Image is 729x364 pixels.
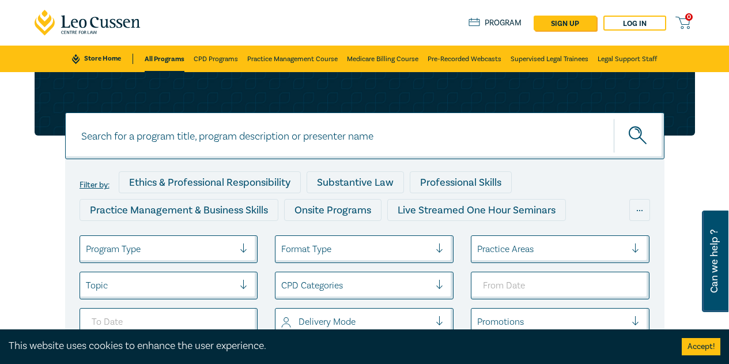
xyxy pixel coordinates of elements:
input: select [281,243,284,256]
a: Program [469,18,522,28]
input: select [477,243,479,256]
div: Professional Skills [410,171,512,193]
input: From Date [471,272,649,299]
a: Log in [603,16,666,31]
a: Store Home [72,54,133,64]
a: All Programs [145,46,184,72]
a: CPD Programs [194,46,238,72]
div: This website uses cookies to enhance the user experience. [9,339,664,354]
span: 0 [685,13,693,21]
div: Substantive Law [307,171,404,193]
input: select [86,243,88,256]
a: Legal Support Staff [598,46,657,72]
a: Practice Management Course [247,46,338,72]
label: Filter by: [80,181,109,190]
div: Ethics & Professional Responsibility [119,171,301,193]
div: Live Streamed Practical Workshops [303,227,485,249]
a: sign up [534,16,596,31]
a: Supervised Legal Trainees [511,46,588,72]
div: ... [629,199,650,221]
div: Live Streamed One Hour Seminars [387,199,566,221]
input: select [477,316,479,328]
div: Onsite Programs [284,199,382,221]
a: Medicare Billing Course [347,46,418,72]
input: select [281,279,284,292]
a: Pre-Recorded Webcasts [428,46,501,72]
div: Live Streamed Conferences and Intensives [80,227,297,249]
input: select [281,316,284,328]
button: Accept cookies [682,338,720,355]
div: Practice Management & Business Skills [80,199,278,221]
span: Can we help ? [709,217,720,305]
input: To Date [80,308,258,336]
input: Search for a program title, program description or presenter name [65,112,664,159]
input: select [86,279,88,292]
